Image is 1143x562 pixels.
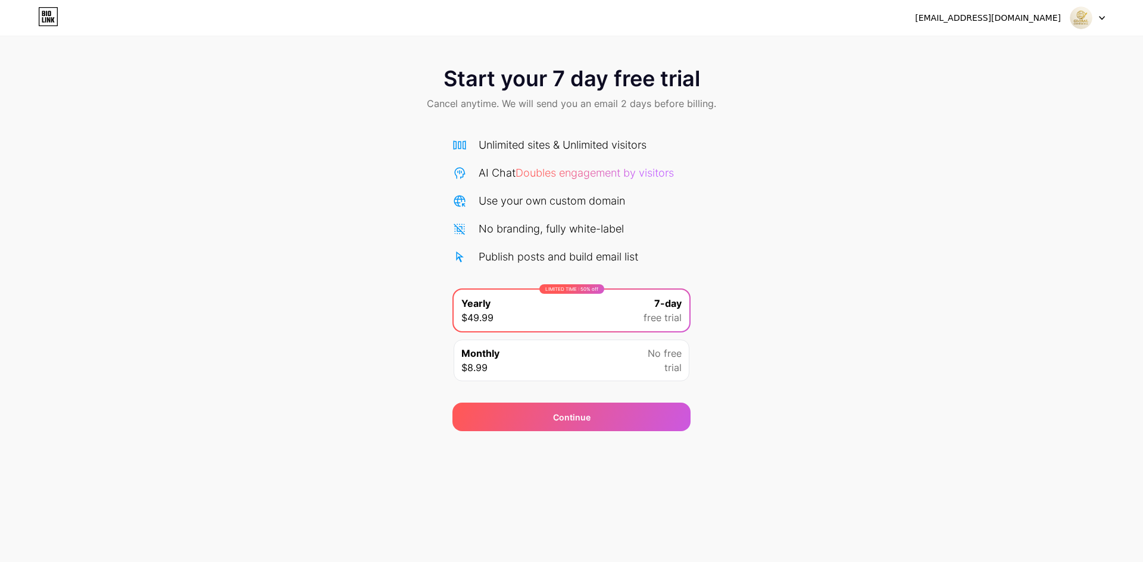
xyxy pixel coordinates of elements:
div: Use your own custom domain [479,193,625,209]
div: No branding, fully white-label [479,221,624,237]
span: Doubles engagement by visitors [516,167,674,179]
span: Yearly [461,296,491,310]
img: Global Comercial [1070,7,1092,29]
span: free trial [644,310,682,325]
span: trial [664,360,682,375]
span: Monthly [461,346,499,360]
div: LIMITED TIME : 50% off [539,284,604,294]
span: No free [648,346,682,360]
span: Continue [553,411,591,423]
span: $8.99 [461,360,488,375]
span: Start your 7 day free trial [444,67,700,90]
div: Unlimited sites & Unlimited visitors [479,137,647,153]
div: AI Chat [479,165,674,181]
div: [EMAIL_ADDRESS][DOMAIN_NAME] [915,12,1061,24]
span: Cancel anytime. We will send you an email 2 days before billing. [427,96,716,111]
span: 7-day [654,296,682,310]
span: $49.99 [461,310,494,325]
div: Publish posts and build email list [479,249,638,265]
